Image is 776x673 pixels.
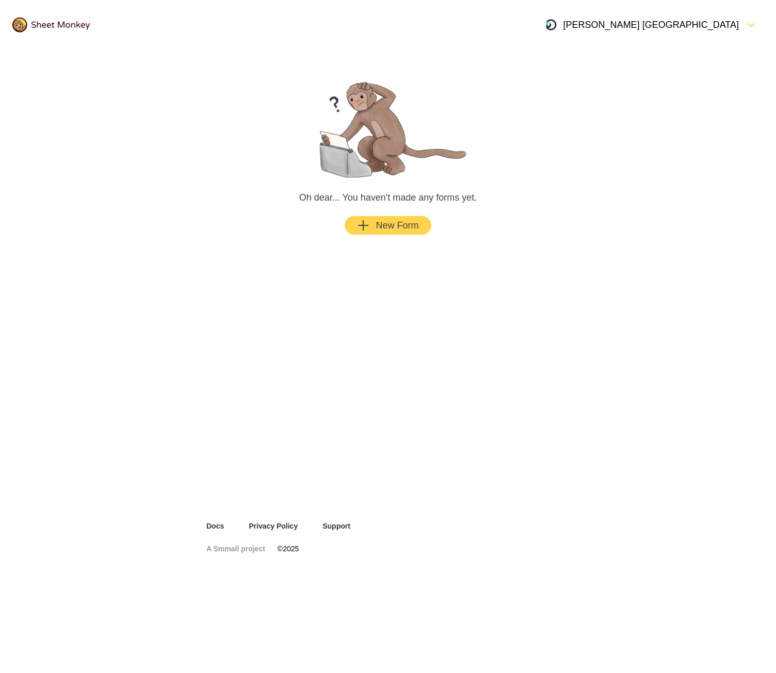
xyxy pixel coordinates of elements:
[745,19,757,31] svg: FormDown
[278,544,299,554] span: © 2025
[206,521,224,531] a: Docs
[249,521,298,531] a: Privacy Policy
[357,219,418,232] div: New Form
[295,74,481,179] img: empty.png
[345,216,431,235] button: AddNew Form
[545,19,739,31] div: [PERSON_NAME] [GEOGRAPHIC_DATA]
[12,18,90,32] img: logo@2x.png
[357,219,369,232] svg: Add
[299,191,477,204] p: Oh dear... You haven't made any forms yet.
[539,12,764,37] button: Open Menu
[322,521,350,531] a: Support
[206,544,265,554] a: A Smmall project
